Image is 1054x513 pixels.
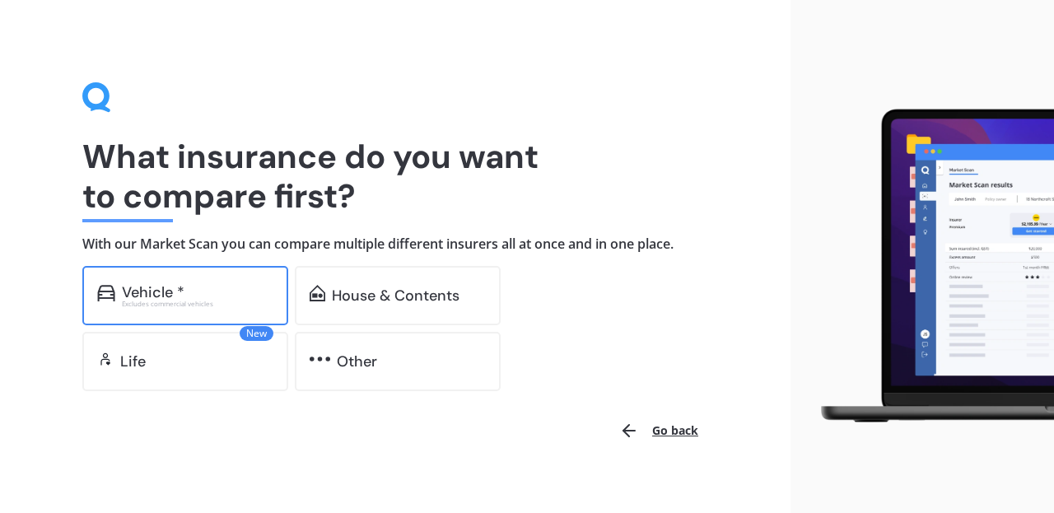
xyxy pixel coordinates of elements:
img: home-and-contents.b802091223b8502ef2dd.svg [310,285,325,301]
button: Go back [609,411,708,450]
div: Excludes commercial vehicles [122,301,273,307]
img: laptop.webp [804,102,1054,431]
div: Other [337,353,377,370]
div: Vehicle * [122,284,184,301]
div: Life [120,353,146,370]
h1: What insurance do you want to compare first? [82,137,708,216]
div: House & Contents [332,287,459,304]
img: car.f15378c7a67c060ca3f3.svg [97,285,115,301]
img: other.81dba5aafe580aa69f38.svg [310,351,330,367]
span: New [240,326,273,341]
h4: With our Market Scan you can compare multiple different insurers all at once and in one place. [82,236,708,253]
img: life.f720d6a2d7cdcd3ad642.svg [97,351,114,367]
